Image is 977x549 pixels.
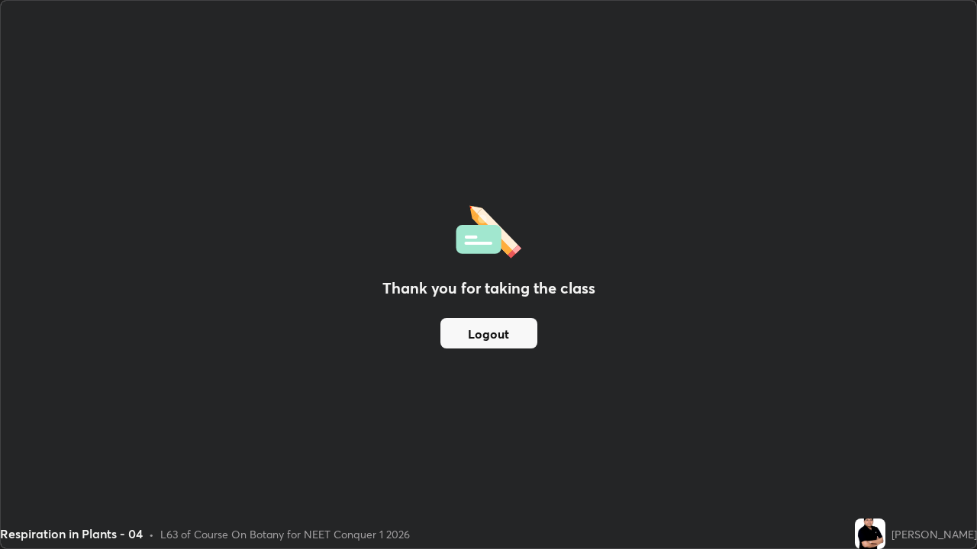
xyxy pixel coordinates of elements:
div: [PERSON_NAME] [892,526,977,542]
img: af1ae8d23b7643b7b50251030ffea0de.jpg [855,518,885,549]
img: offlineFeedback.1438e8b3.svg [456,201,521,258]
button: Logout [440,318,537,348]
h2: Thank you for taking the class [382,277,595,300]
div: L63 of Course On Botany for NEET Conquer 1 2026 [160,526,410,542]
div: • [149,526,154,542]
